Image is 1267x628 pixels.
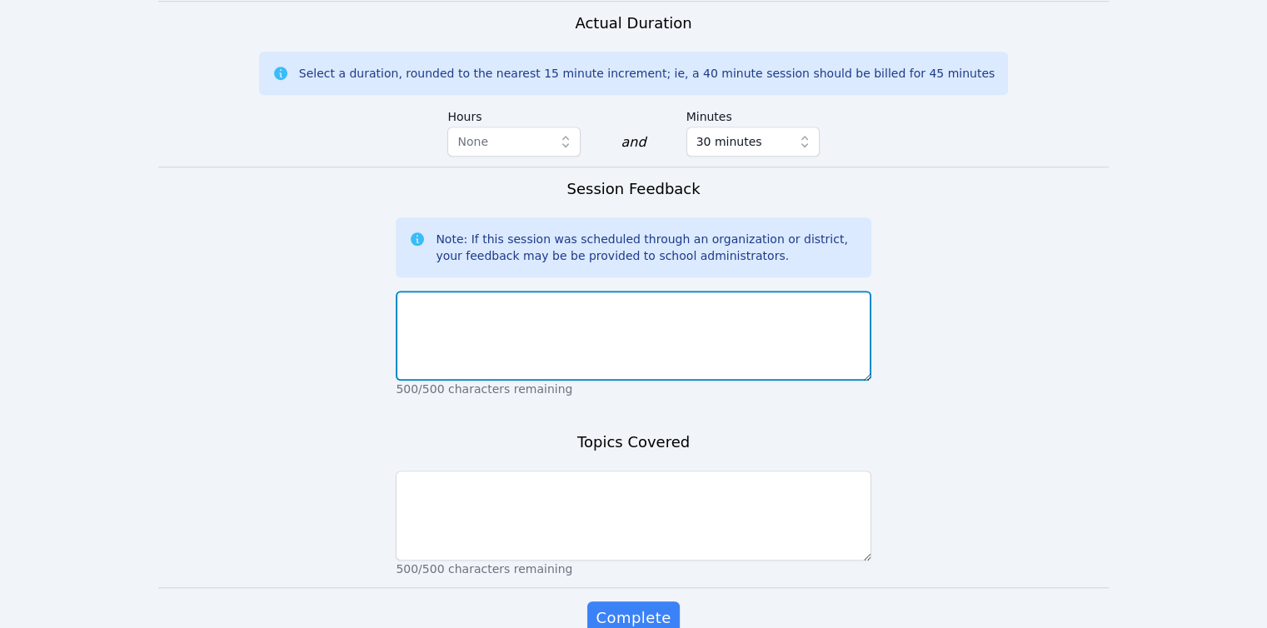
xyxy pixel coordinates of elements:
[396,561,870,577] p: 500/500 characters remaining
[436,231,857,264] div: Note: If this session was scheduled through an organization or district, your feedback may be be ...
[299,65,995,82] div: Select a duration, rounded to the nearest 15 minute increment; ie, a 40 minute session should be ...
[686,127,820,157] button: 30 minutes
[621,132,646,152] div: and
[696,132,762,152] span: 30 minutes
[447,127,581,157] button: None
[566,177,700,201] h3: Session Feedback
[457,135,488,148] span: None
[686,102,820,127] label: Minutes
[577,431,690,454] h3: Topics Covered
[575,12,691,35] h3: Actual Duration
[447,102,581,127] label: Hours
[396,381,870,397] p: 500/500 characters remaining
